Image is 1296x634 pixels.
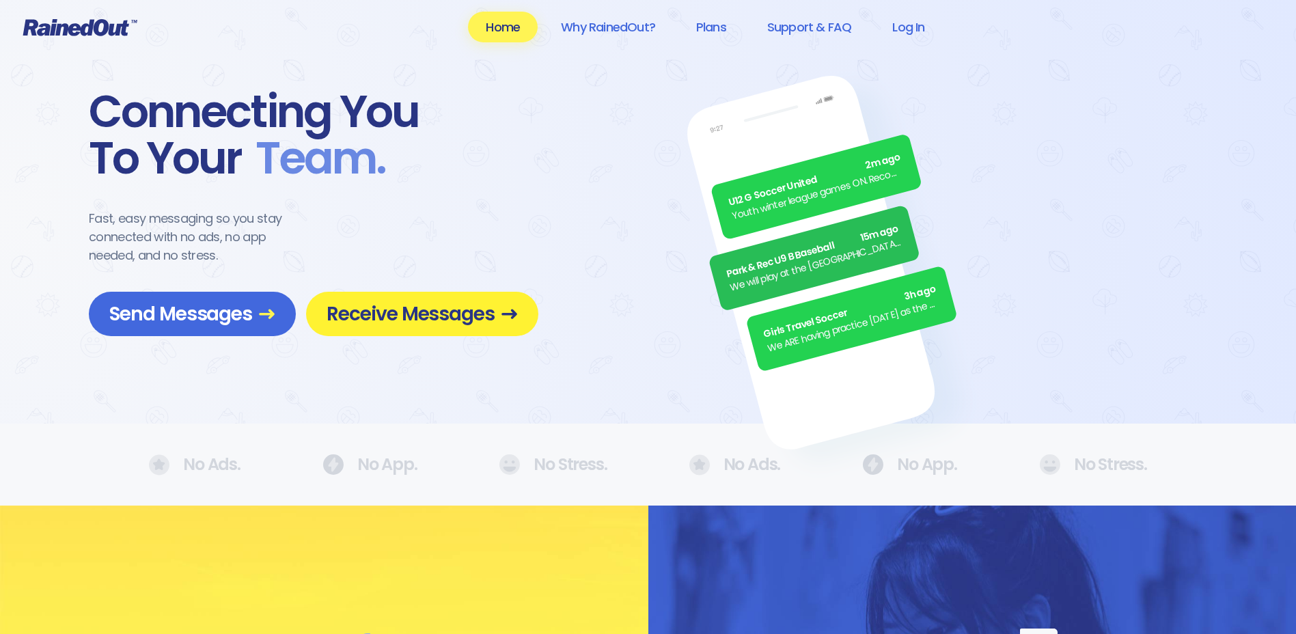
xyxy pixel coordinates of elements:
div: No App. [322,454,417,475]
span: Send Messages [109,302,275,326]
span: 3h ago [902,282,937,305]
a: Send Messages [89,292,296,336]
div: We will play at the [GEOGRAPHIC_DATA]. Wear white, be at the field by 5pm. [728,235,904,295]
span: Receive Messages [327,302,518,326]
div: No Stress. [499,454,607,475]
span: 15m ago [859,221,900,245]
div: Connecting You To Your [89,89,538,182]
div: Youth winter league games ON. Recommend running shoes/sneakers for players as option for footwear. [731,164,907,224]
div: No Ads. [149,454,240,475]
a: Home [468,12,538,42]
div: Girls Travel Soccer [762,282,938,342]
img: No Ads. [322,454,344,475]
span: Team . [242,135,385,182]
a: Plans [678,12,744,42]
span: 2m ago [864,150,902,174]
div: No Stress. [1039,454,1147,475]
div: Fast, easy messaging so you stay connected with no ads, no app needed, and no stress. [89,209,307,264]
div: Park & Rec U9 B Baseball [725,221,900,281]
div: U12 G Soccer United [727,150,902,210]
a: Support & FAQ [749,12,869,42]
img: No Ads. [1039,454,1060,475]
div: No Ads. [689,454,781,475]
img: No Ads. [149,454,169,475]
a: Receive Messages [306,292,538,336]
a: Why RainedOut? [543,12,673,42]
img: No Ads. [499,454,520,475]
img: No Ads. [689,454,710,475]
a: Log In [874,12,942,42]
img: No Ads. [862,454,883,475]
div: No App. [862,454,957,475]
div: We ARE having practice [DATE] as the sun is finally out. [766,296,941,356]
